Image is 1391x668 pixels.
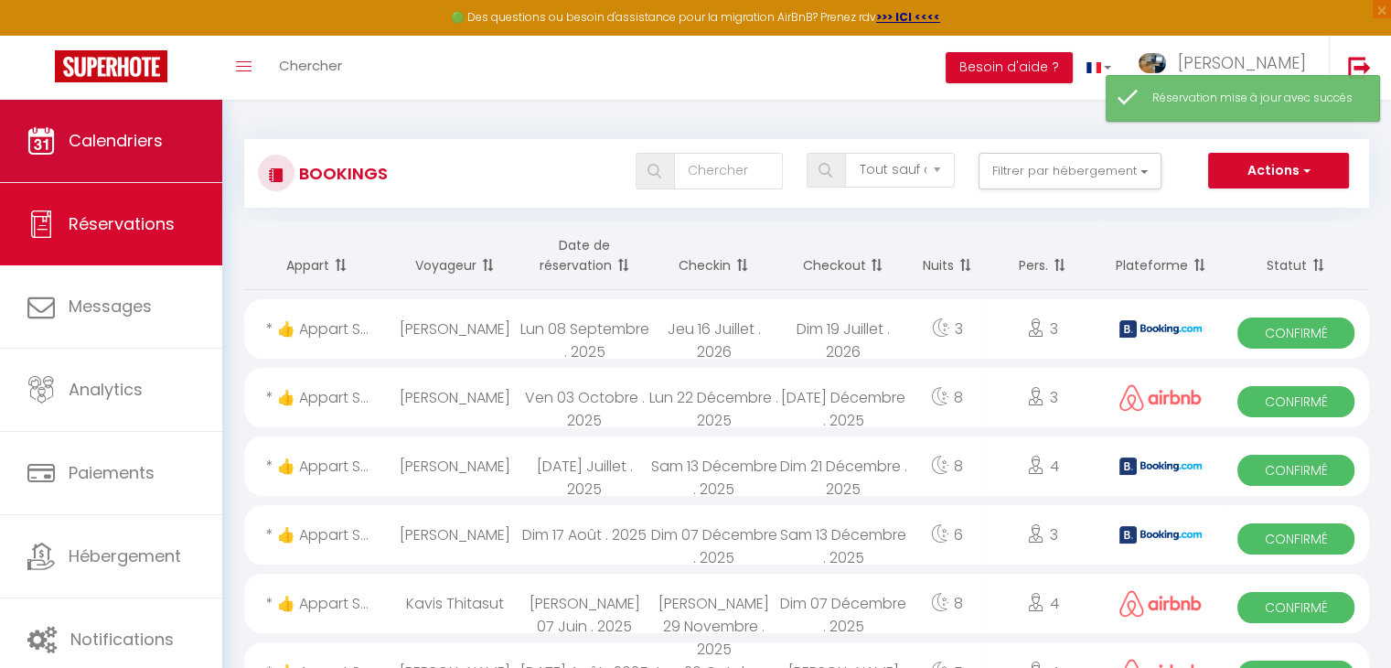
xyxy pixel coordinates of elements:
img: logout [1348,56,1371,79]
th: Sort by rentals [244,221,391,290]
img: Super Booking [55,50,167,82]
h3: Bookings [294,153,388,194]
span: Hébergement [69,544,181,567]
span: Analytics [69,378,143,401]
th: Sort by checkout [778,221,907,290]
span: [PERSON_NAME] [1178,51,1306,74]
span: Notifications [70,628,174,651]
input: Chercher [674,153,783,189]
span: Chercher [279,56,342,75]
th: Sort by guest [391,221,519,290]
div: Réservation mise à jour avec succès [1152,90,1361,107]
th: Sort by nights [908,221,987,290]
th: Sort by status [1223,221,1369,290]
span: Réservations [69,212,175,235]
span: Messages [69,295,152,318]
th: Sort by checkin [649,221,778,290]
th: Sort by people [987,221,1099,290]
th: Sort by channel [1099,221,1223,290]
span: Calendriers [69,129,163,152]
a: >>> ICI <<<< [876,9,940,25]
th: Sort by booking date [519,221,648,290]
span: Paiements [69,461,155,484]
a: Chercher [265,36,356,100]
button: Filtrer par hébergement [979,153,1161,189]
img: ... [1139,53,1166,74]
button: Actions [1208,153,1349,189]
button: Besoin d'aide ? [946,52,1073,83]
a: ... [PERSON_NAME] [1125,36,1329,100]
